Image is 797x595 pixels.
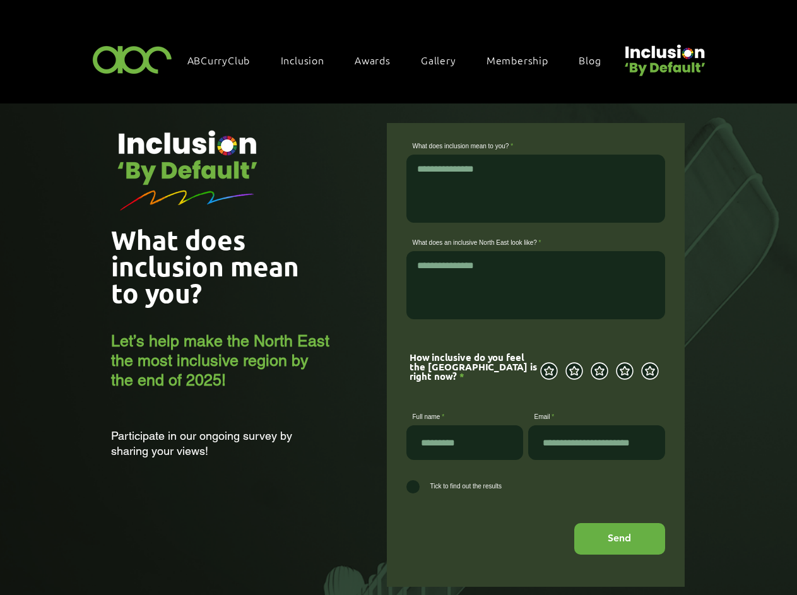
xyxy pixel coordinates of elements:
label: What does inclusion mean to you? [406,143,665,150]
img: Untitled design (22).png [620,34,707,78]
span: Participate in our ongoing survey by sharing your views! [111,429,292,457]
img: ABC-Logo-Blank-Background-01-01-2.png [89,40,176,78]
span: Awards [355,53,391,67]
span: Send [608,531,631,545]
label: What does an inclusive North East look like? [406,240,665,246]
div: How inclusive do you feel the [GEOGRAPHIC_DATA] is right now? [410,353,539,381]
span: Let’s help make the North East the most inclusive region by the end of 2025! [111,332,329,389]
div: Awards [348,47,410,73]
a: Membership [480,47,567,73]
label: Full name [406,414,523,420]
nav: Site [181,47,620,73]
label: Email [528,414,665,420]
div: Inclusion [275,47,343,73]
span: Blog [579,53,601,67]
a: Gallery [415,47,475,73]
span: ABCurryClub [187,53,251,67]
button: Send [574,523,665,555]
span: Membership [487,53,548,67]
span: Gallery [421,53,456,67]
span: Inclusion [281,53,324,67]
a: ABCurryClub [181,47,269,73]
a: Blog [572,47,620,73]
span: What does inclusion mean to you? [111,223,299,309]
span: Tick to find out the results [430,483,502,490]
img: Untitled design (22).png [85,110,290,227]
